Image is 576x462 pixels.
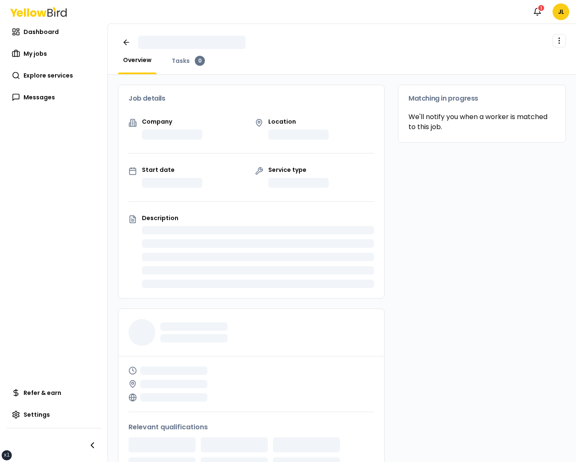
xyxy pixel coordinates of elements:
[172,57,190,65] span: Tasks
[7,89,101,106] a: Messages
[128,95,374,102] h3: Job details
[142,167,202,173] p: Start date
[268,167,329,173] p: Service type
[24,28,59,36] span: Dashboard
[7,384,101,401] a: Refer & earn
[123,56,152,64] span: Overview
[142,215,374,221] p: Description
[195,56,205,66] div: 0
[408,112,555,132] p: We'll notify you when a worker is matched to this job.
[128,422,374,432] h4: Relevant qualifications
[7,45,101,62] a: My jobs
[7,67,101,84] a: Explore services
[24,93,55,101] span: Messages
[552,3,569,20] span: JL
[167,56,210,66] a: Tasks0
[529,3,546,20] button: 1
[7,406,101,423] a: Settings
[24,49,47,58] span: My jobs
[268,119,329,125] p: Location
[118,56,157,64] a: Overview
[24,410,50,419] span: Settings
[4,452,10,459] div: xl
[24,71,73,80] span: Explore services
[142,119,202,125] p: Company
[537,4,545,12] div: 1
[7,23,101,40] a: Dashboard
[408,95,555,102] h3: Matching in progress
[24,389,61,397] span: Refer & earn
